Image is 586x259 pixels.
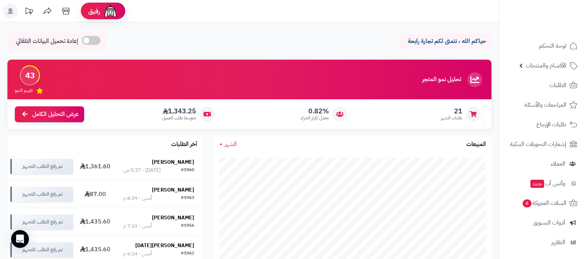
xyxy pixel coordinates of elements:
[530,180,544,188] span: جديد
[510,139,566,149] span: إشعارات التحويلات البنكية
[11,230,29,248] div: Open Intercom Messenger
[181,167,194,174] div: #1960
[219,140,237,149] a: الشهر
[32,110,79,119] span: عرض التحليل الكامل
[504,96,582,114] a: المراجعات والأسئلة
[76,180,114,208] td: 87.00
[301,107,329,115] span: 0.82%
[522,198,566,208] span: السلات المتروكة
[152,214,194,222] strong: [PERSON_NAME]
[225,140,237,149] span: الشهر
[504,194,582,212] a: السلات المتروكة8
[466,141,486,148] h3: المبيعات
[404,37,486,46] p: حياكم الله ، نتمنى لكم تجارة رابحة
[162,107,196,115] span: 1,343.25
[536,119,566,130] span: طلبات الإرجاع
[539,41,566,51] span: لوحة التحكم
[16,37,78,46] span: إعادة تحميل البيانات التلقائي
[152,158,194,166] strong: [PERSON_NAME]
[301,115,329,121] span: معدل تكرار الشراء
[504,37,582,55] a: لوحة التحكم
[15,87,33,94] span: تقييم النمو
[530,178,565,189] span: وآتس آب
[549,80,566,90] span: الطلبات
[162,115,196,121] span: متوسط طلب العميل
[123,167,160,174] div: [DATE] - 5:37 ص
[15,106,84,122] a: عرض التحليل الكامل
[88,7,100,16] span: رفيق
[504,214,582,232] a: أدوات التسويق
[10,159,73,174] div: تم رفع الطلب للتجهيز
[10,242,73,257] div: تم رفع الطلب للتجهيز
[181,222,194,230] div: #1956
[181,195,194,202] div: #1963
[422,76,461,83] h3: تحليل نمو المتجر
[533,218,565,228] span: أدوات التسويق
[551,237,565,248] span: التقارير
[20,4,38,20] a: تحديثات المنصة
[524,100,566,110] span: المراجعات والأسئلة
[181,250,194,258] div: #1962
[504,155,582,173] a: العملاء
[135,242,194,249] strong: [PERSON_NAME][DATE]
[123,222,152,230] div: أمس - 7:23 م
[441,115,462,121] span: طلبات الشهر
[504,76,582,94] a: الطلبات
[504,233,582,251] a: التقارير
[76,208,114,236] td: 1,435.60
[171,141,197,148] h3: آخر الطلبات
[523,199,532,207] span: 8
[551,159,565,169] span: العملاء
[76,153,114,180] td: 1,361.60
[103,4,118,19] img: ai-face.png
[10,187,73,202] div: تم رفع الطلب للتجهيز
[123,195,152,202] div: أمس - 8:39 م
[441,107,462,115] span: 21
[504,135,582,153] a: إشعارات التحويلات البنكية
[504,175,582,192] a: وآتس آبجديد
[152,186,194,194] strong: [PERSON_NAME]
[504,116,582,133] a: طلبات الإرجاع
[10,215,73,229] div: تم رفع الطلب للتجهيز
[123,250,152,258] div: أمس - 5:24 م
[526,60,566,71] span: الأقسام والمنتجات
